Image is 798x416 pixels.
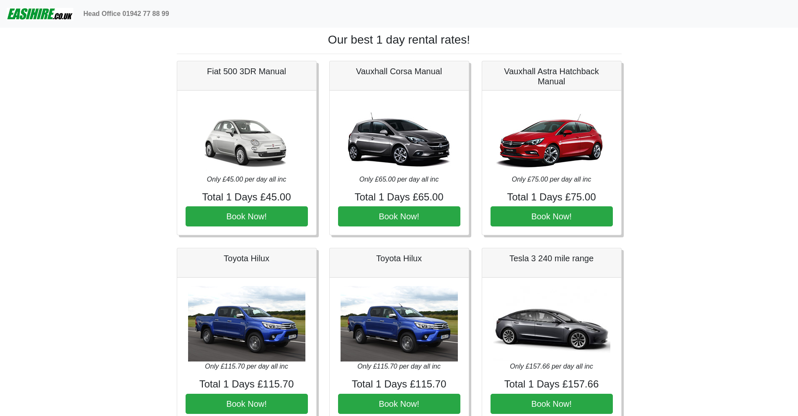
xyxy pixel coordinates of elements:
[512,176,591,183] i: Only £75.00 per day all inc
[188,99,305,174] img: Fiat 500 3DR Manual
[491,191,613,203] h4: Total 1 Days £75.00
[493,99,610,174] img: Vauxhall Astra Hatchback Manual
[359,176,439,183] i: Only £65.00 per day all inc
[491,206,613,226] button: Book Now!
[491,394,613,414] button: Book Now!
[338,394,460,414] button: Book Now!
[341,99,458,174] img: Vauxhall Corsa Manual
[493,286,610,361] img: Tesla 3 240 mile range
[207,176,286,183] i: Only £45.00 per day all inc
[338,378,460,390] h4: Total 1 Days £115.70
[177,33,622,47] h1: Our best 1 day rental rates!
[338,191,460,203] h4: Total 1 Days £65.00
[186,66,308,76] h5: Fiat 500 3DR Manual
[186,378,308,390] h4: Total 1 Days £115.70
[491,378,613,390] h4: Total 1 Days £157.66
[510,363,593,370] i: Only £157.66 per day all inc
[491,253,613,263] h5: Tesla 3 240 mile range
[83,10,169,17] b: Head Office 01942 77 88 99
[338,253,460,263] h5: Toyota Hilux
[338,206,460,226] button: Book Now!
[186,394,308,414] button: Book Now!
[186,191,308,203] h4: Total 1 Days £45.00
[341,286,458,361] img: Toyota Hilux
[491,66,613,86] h5: Vauxhall Astra Hatchback Manual
[338,66,460,76] h5: Vauxhall Corsa Manual
[80,5,173,22] a: Head Office 01942 77 88 99
[357,363,440,370] i: Only £115.70 per day all inc
[7,5,73,22] img: easihire_logo_small.png
[186,206,308,226] button: Book Now!
[188,286,305,361] img: Toyota Hilux
[205,363,288,370] i: Only £115.70 per day all inc
[186,253,308,263] h5: Toyota Hilux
